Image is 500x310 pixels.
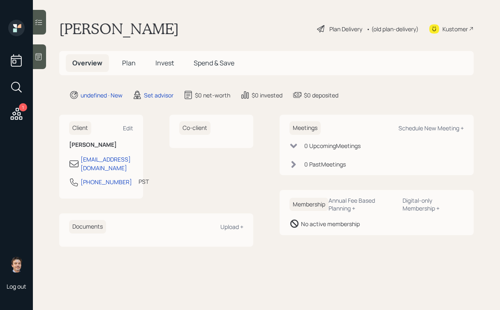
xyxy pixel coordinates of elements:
[139,177,149,186] div: PST
[123,124,133,132] div: Edit
[301,220,360,228] div: No active membership
[122,58,136,67] span: Plan
[69,141,133,148] h6: [PERSON_NAME]
[7,282,26,290] div: Log out
[304,141,361,150] div: 0 Upcoming Meeting s
[252,91,282,99] div: $0 invested
[8,256,25,273] img: robby-grisanti-headshot.png
[289,198,329,211] h6: Membership
[144,91,174,99] div: Set advisor
[398,124,464,132] div: Schedule New Meeting +
[59,20,179,38] h1: [PERSON_NAME]
[69,121,91,135] h6: Client
[69,220,106,234] h6: Documents
[81,178,132,186] div: [PHONE_NUMBER]
[403,197,464,212] div: Digital-only Membership +
[366,25,419,33] div: • (old plan-delivery)
[442,25,468,33] div: Kustomer
[329,25,362,33] div: Plan Delivery
[81,155,133,172] div: [EMAIL_ADDRESS][DOMAIN_NAME]
[304,91,338,99] div: $0 deposited
[155,58,174,67] span: Invest
[194,58,234,67] span: Spend & Save
[195,91,230,99] div: $0 net-worth
[19,103,27,111] div: 1
[179,121,211,135] h6: Co-client
[304,160,346,169] div: 0 Past Meeting s
[329,197,396,212] div: Annual Fee Based Planning +
[72,58,102,67] span: Overview
[289,121,321,135] h6: Meetings
[81,91,123,99] div: undefined · New
[220,223,243,231] div: Upload +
